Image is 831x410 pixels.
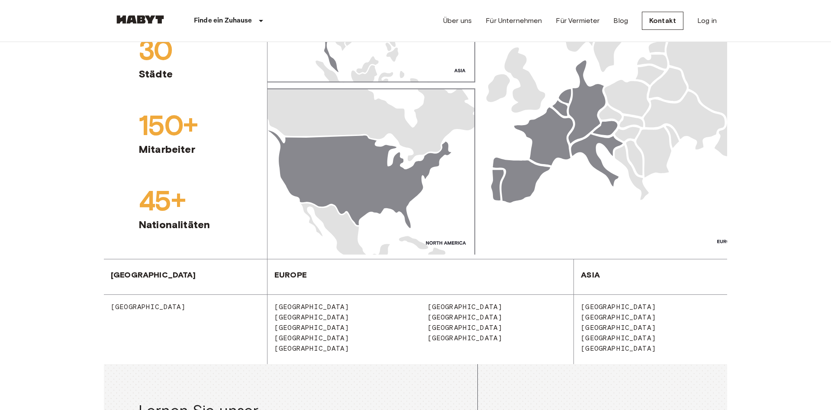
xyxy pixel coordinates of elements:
span: [GEOGRAPHIC_DATA] [267,323,349,332]
span: [GEOGRAPHIC_DATA] [267,344,349,352]
span: 30 [138,33,232,68]
span: 45+ [138,184,232,218]
p: Finde ein Zuhause [194,16,252,26]
span: [GEOGRAPHIC_DATA] [421,334,502,342]
span: [GEOGRAPHIC_DATA] [574,313,656,321]
span: [GEOGRAPHIC_DATA] [574,323,656,332]
span: [GEOGRAPHIC_DATA] [267,303,349,311]
a: Für Unternehmen [486,16,542,26]
span: Asia [574,270,600,280]
span: Städte [138,68,232,81]
span: Nationalitäten [138,218,232,231]
a: Log in [697,16,717,26]
span: [GEOGRAPHIC_DATA] [421,303,502,311]
span: [GEOGRAPHIC_DATA] [421,323,502,332]
a: Blog [613,16,628,26]
a: Kontakt [642,12,683,30]
span: 150+ [138,108,232,143]
span: [GEOGRAPHIC_DATA] [104,303,186,311]
span: [GEOGRAPHIC_DATA] [574,344,656,352]
span: [GEOGRAPHIC_DATA] [421,313,502,321]
a: Über uns [443,16,472,26]
span: [GEOGRAPHIC_DATA] [267,313,349,321]
span: Europe [267,270,307,280]
a: Für Vermieter [556,16,599,26]
span: Mitarbeiter [138,143,232,156]
span: [GEOGRAPHIC_DATA] [104,270,196,280]
span: [GEOGRAPHIC_DATA] [574,303,656,311]
span: [GEOGRAPHIC_DATA] [574,334,656,342]
img: Habyt [114,15,166,24]
span: [GEOGRAPHIC_DATA] [267,334,349,342]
